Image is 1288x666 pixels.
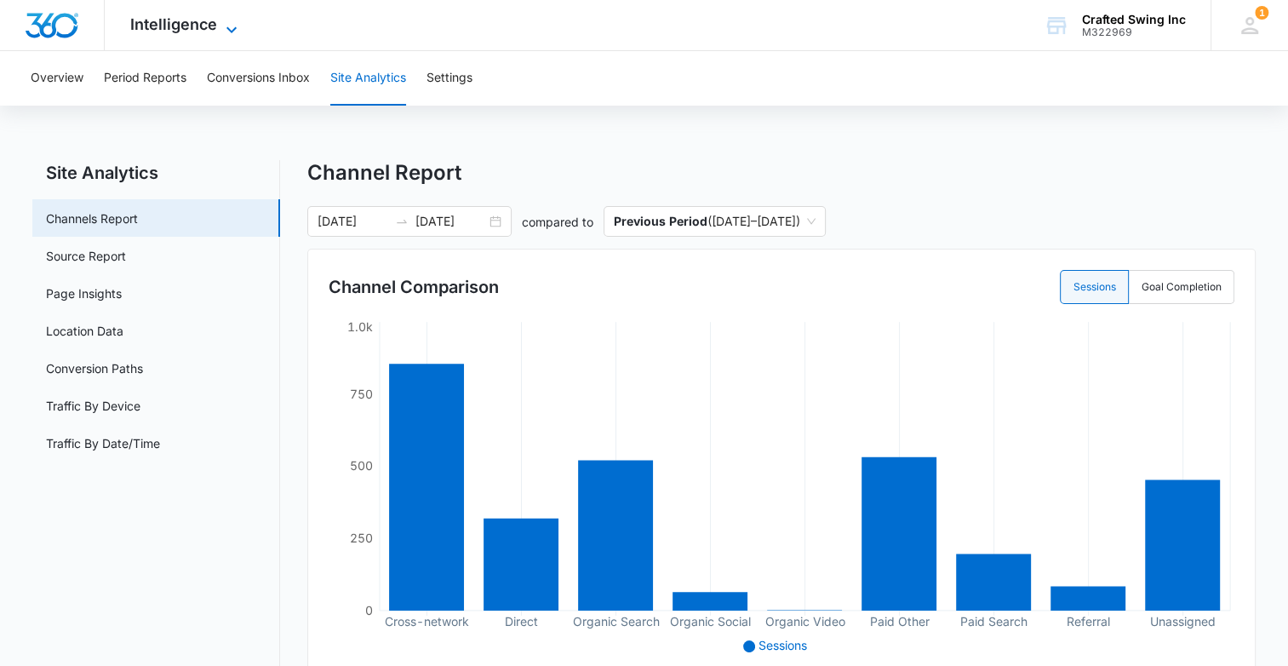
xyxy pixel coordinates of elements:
a: Channels Report [46,210,138,227]
a: Location Data [46,322,123,340]
span: ( [DATE] – [DATE] ) [614,207,816,236]
h1: Channel Report [307,160,461,186]
tspan: Unassigned [1150,614,1216,629]
tspan: Organic Video [764,614,844,629]
span: to [395,215,409,228]
tspan: Organic Search [572,614,659,629]
input: End date [415,212,486,231]
tspan: Paid Search [960,614,1028,629]
tspan: 1.0k [347,319,373,334]
a: Source Report [46,247,126,265]
tspan: 0 [365,603,373,617]
a: Page Insights [46,284,122,302]
input: Start date [318,212,388,231]
label: Sessions [1060,270,1129,304]
span: Intelligence [130,15,217,33]
button: Settings [426,51,472,106]
tspan: Referral [1067,614,1110,629]
div: account name [1082,13,1186,26]
tspan: Organic Social [670,614,751,629]
p: compared to [522,213,593,231]
button: Conversions Inbox [207,51,310,106]
tspan: Cross-network [385,614,469,629]
button: Site Analytics [330,51,406,106]
tspan: Direct [505,614,538,629]
a: Traffic By Date/Time [46,434,160,452]
label: Goal Completion [1129,270,1234,304]
h2: Site Analytics [32,160,280,186]
a: Conversion Paths [46,359,143,377]
tspan: 750 [350,387,373,401]
button: Period Reports [104,51,186,106]
button: Overview [31,51,83,106]
div: account id [1082,26,1186,38]
span: 1 [1255,6,1268,20]
h3: Channel Comparison [329,274,499,300]
a: Traffic By Device [46,397,140,415]
tspan: 250 [350,531,373,545]
span: swap-right [395,215,409,228]
tspan: Paid Other [870,614,930,629]
p: Previous Period [614,214,707,228]
div: notifications count [1255,6,1268,20]
tspan: 500 [350,458,373,473]
span: Sessions [758,638,807,652]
